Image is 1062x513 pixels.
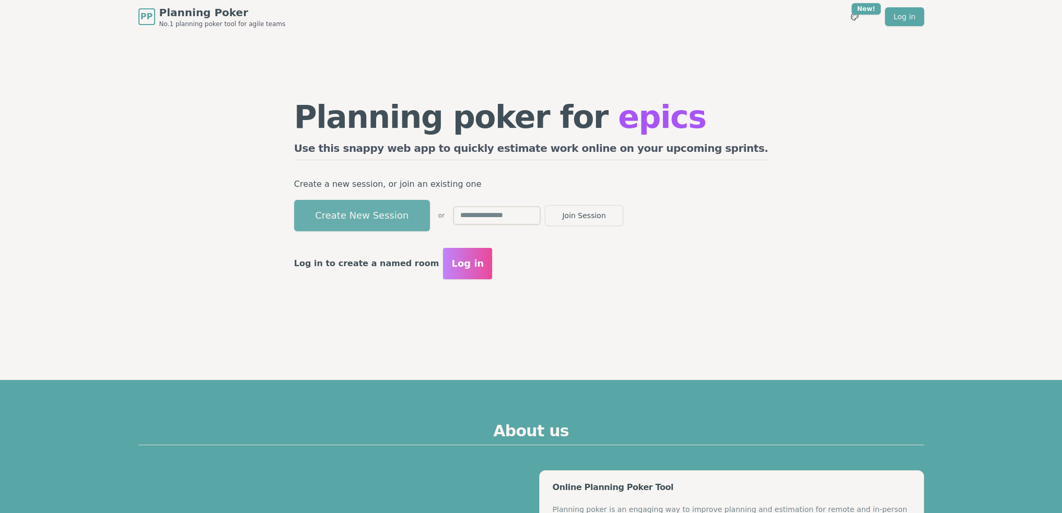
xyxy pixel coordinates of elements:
button: Create New Session [294,200,430,231]
span: epics [618,99,706,135]
a: Log in [885,7,924,26]
h2: Use this snappy web app to quickly estimate work online on your upcoming sprints. [294,141,768,160]
button: Join Session [545,205,623,226]
button: New! [845,7,864,26]
a: PPPlanning PokerNo.1 planning poker tool for agile teams [138,5,286,28]
div: Online Planning Poker Tool [552,483,911,492]
h1: Planning poker for [294,101,768,133]
div: New! [851,3,881,15]
span: or [438,211,445,220]
span: PP [141,10,153,23]
button: Log in [443,248,492,279]
span: No.1 planning poker tool for agile teams [159,20,286,28]
h2: About us [138,422,924,445]
p: Log in to create a named room [294,256,439,271]
span: Log in [451,256,484,271]
span: Planning Poker [159,5,286,20]
p: Create a new session, or join an existing one [294,177,768,192]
